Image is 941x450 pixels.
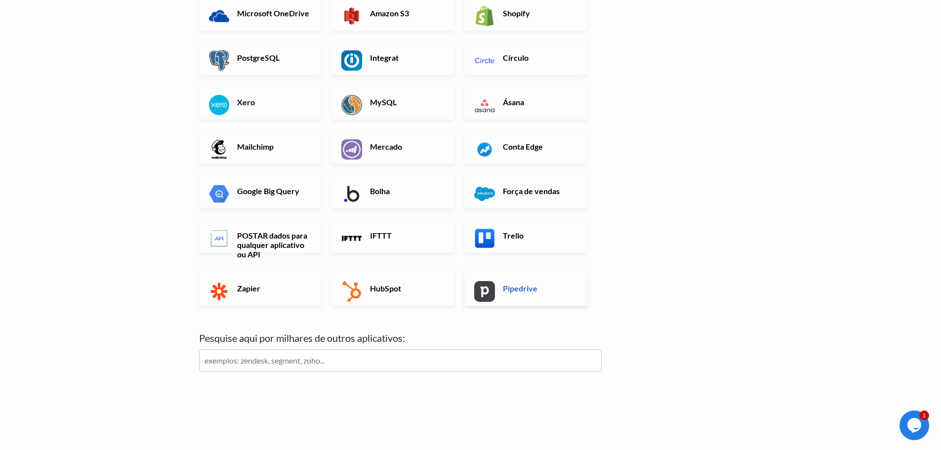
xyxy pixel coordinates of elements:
img: Aplicativo e API do Circle [474,50,495,71]
img: Aplicativo e API do Xero [209,95,230,116]
img: Aplicativo e API MySQL [341,95,362,116]
a: POSTAR dados para qualquer aplicativo ou API [199,218,322,253]
a: IFTTT [331,218,454,253]
font: Xero [237,97,255,107]
img: Aplicativo e API do Microsoft OneDrive [209,6,230,27]
font: Ásana [503,97,524,107]
font: PostgreSQL [237,53,280,62]
img: Aplicativo e API do Shopify [474,6,495,27]
img: Aplicativo e API Integromat [341,50,362,71]
img: Aplicativo e API do Salesforce [474,184,495,205]
img: Aplicativo e API do Trello [474,228,495,249]
a: Mercado [331,129,454,164]
img: Aplicativo e API do Google Big Query [209,184,230,205]
a: Força de vendas [464,174,587,208]
font: Bolha [370,186,390,196]
font: POSTAR dados para qualquer aplicativo ou API [237,231,307,259]
font: Força de vendas [503,186,560,196]
input: exemplos: zendesk, segment, zoho... [199,349,602,372]
font: Círculo [503,53,529,62]
font: Pipedrive [503,284,537,293]
a: Pipedrive [464,271,587,306]
font: Trello [503,231,524,240]
font: Google Big Query [237,186,299,196]
img: Aplicativo e API do Mailchimp [209,139,230,160]
font: HubSpot [370,284,401,293]
img: Aplicativo e API Zapier [209,281,230,302]
a: Bolha [331,174,454,208]
a: Trello [464,218,587,253]
img: Aplicativo e API PostgreSQL [209,50,230,71]
a: Integrat [331,41,454,75]
a: MySQL [331,85,454,120]
img: Aplicativo e API do Marketo [341,139,362,160]
img: Aplicativo e API AccountEdge [474,139,495,160]
a: Zapier [199,271,322,306]
font: MySQL [370,97,397,107]
img: Aplicativo e API do HubSpot [341,281,362,302]
img: Aplicativo e API do Amazon S3 [341,6,362,27]
font: Zapier [237,284,260,293]
font: Microsoft OneDrive [237,8,309,18]
img: Aplicativo e API do Pipedrive [474,281,495,302]
a: HubSpot [331,271,454,306]
a: Mailchimp [199,129,322,164]
font: Mercado [370,142,402,151]
font: IFTTT [370,231,392,240]
img: Aplicativo e API Bubble [341,184,362,205]
img: Dados POST para qualquer aplicativo ou API Aplicativo e API [209,228,230,249]
a: Ásana [464,85,587,120]
a: Círculo [464,41,587,75]
font: Amazon S3 [370,8,409,18]
a: PostgreSQL [199,41,322,75]
font: Integrat [370,53,399,62]
a: Google Big Query [199,174,322,208]
font: Shopify [503,8,530,18]
img: Aplicativo e API IFTTT [341,228,362,249]
a: Conta Edge [464,129,587,164]
a: Xero [199,85,322,120]
font: Conta Edge [503,142,543,151]
font: Pesquise aqui por milhares de outros aplicativos: [199,332,405,344]
iframe: widget de bate-papo [900,410,931,440]
img: Aplicativo e API Asana [474,95,495,116]
font: Mailchimp [237,142,274,151]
